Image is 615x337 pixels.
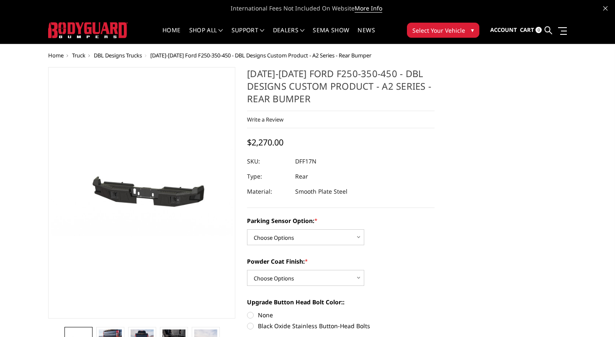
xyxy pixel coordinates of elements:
button: Select Your Vehicle [407,23,479,38]
a: DBL Designs Trucks [94,52,142,59]
dt: Type: [247,169,289,184]
a: Support [232,27,265,44]
a: News [358,27,375,44]
a: Cart 0 [520,19,542,41]
span: Select Your Vehicle [412,26,465,35]
dt: SKU: [247,154,289,169]
a: SEMA Show [313,27,349,44]
label: Parking Sensor Option: [247,216,435,225]
a: Dealers [273,27,305,44]
img: BODYGUARD BUMPERS [48,22,128,38]
h1: [DATE]-[DATE] Ford F250-350-450 - DBL Designs Custom Product - A2 Series - Rear Bumper [247,67,435,111]
dt: Material: [247,184,289,199]
span: ▾ [471,26,474,34]
span: Cart [520,26,534,34]
label: Powder Coat Finish: [247,257,435,266]
a: Truck [72,52,85,59]
dd: Rear [295,169,308,184]
a: Home [48,52,64,59]
span: [DATE]-[DATE] Ford F250-350-450 - DBL Designs Custom Product - A2 Series - Rear Bumper [150,52,371,59]
a: More Info [355,4,382,13]
span: Account [490,26,517,34]
span: $2,270.00 [247,137,283,148]
a: 2017-2022 Ford F250-350-450 - DBL Designs Custom Product - A2 Series - Rear Bumper [48,67,236,319]
label: Black Oxide Stainless Button-Head Bolts [247,321,435,330]
label: None [247,311,435,319]
label: Upgrade Button Head Bolt Color:: [247,298,435,306]
a: Write a Review [247,116,283,123]
img: 2017-2022 Ford F250-350-450 - DBL Designs Custom Product - A2 Series - Rear Bumper [51,149,233,236]
a: Account [490,19,517,41]
dd: Smooth Plate Steel [295,184,347,199]
a: Home [162,27,180,44]
span: 0 [535,27,542,33]
dd: DFF17N [295,154,317,169]
a: shop all [189,27,223,44]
